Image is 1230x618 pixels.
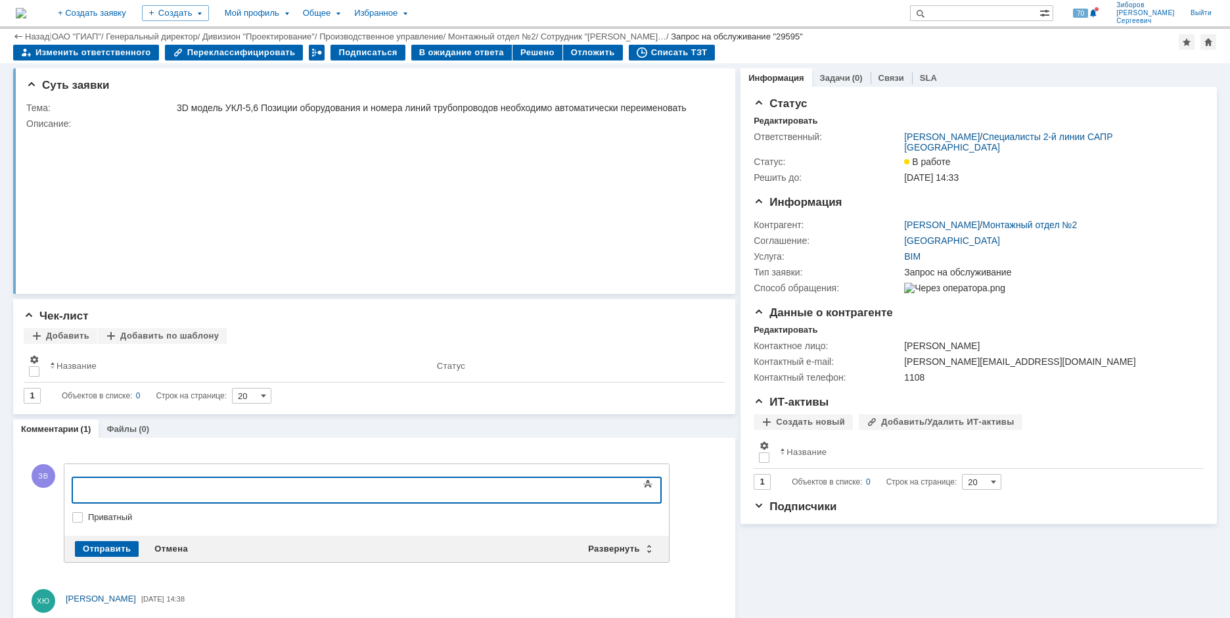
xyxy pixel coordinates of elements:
span: Подписчики [754,500,836,513]
div: Название [57,361,97,371]
div: 3D модель УКЛ-5,6 Позиции оборудования и номера линий трубопроводов необходимо автоматически пере... [177,103,716,113]
div: Редактировать [754,116,817,126]
div: Решить до: [754,172,901,183]
a: Перейти на домашнюю страницу [16,8,26,18]
i: Строк на странице: [792,474,957,490]
a: Генеральный директор [106,32,197,41]
a: SLA [920,73,937,83]
div: Статус [437,361,465,371]
a: Сотрудник "[PERSON_NAME]… [541,32,666,41]
a: Монтажный отдел №2 [982,220,1077,230]
div: Тема: [26,103,174,113]
img: Через оператора.png [904,283,1005,293]
a: Файлы [106,424,137,434]
span: Зиборов [1116,1,1175,9]
img: logo [16,8,26,18]
span: Сергеевич [1116,17,1175,25]
div: (0) [852,73,863,83]
div: Услуга: [754,251,901,262]
div: | [49,31,51,41]
div: / [541,32,672,41]
div: / [319,32,448,41]
th: Статус [432,349,714,383]
div: / [904,220,1077,230]
span: Информация [754,196,842,208]
div: Способ обращения: [754,283,901,293]
label: Приватный [88,512,658,523]
span: Объектов в списке: [792,477,862,487]
span: 70 [1073,9,1088,18]
div: Контактный телефон: [754,372,901,383]
div: [PERSON_NAME][EMAIL_ADDRESS][DOMAIN_NAME] [904,356,1196,367]
div: / [202,32,319,41]
div: (1) [81,424,91,434]
a: Задачи [820,73,850,83]
div: Добавить в избранное [1179,34,1195,50]
div: Контрагент: [754,220,901,230]
a: [PERSON_NAME] [66,592,136,606]
div: Соглашение: [754,235,901,246]
div: Название [786,447,827,457]
span: ИТ-активы [754,396,829,408]
i: Строк на странице: [62,388,227,404]
div: Контактный e-mail: [754,356,901,367]
a: Дивизион "Проектирование" [202,32,315,41]
span: Суть заявки [26,79,109,91]
div: Описание: [26,118,718,129]
a: ОАО "ГИАП" [52,32,101,41]
div: Работа с массовостью [309,45,325,60]
span: Статус [754,97,807,110]
span: Настройки [759,440,769,451]
div: [PERSON_NAME] [904,341,1196,351]
div: Статус: [754,156,901,167]
div: Редактировать [754,325,817,335]
a: BIM [904,251,921,262]
div: / [448,32,541,41]
div: / [106,32,202,41]
a: [PERSON_NAME] [904,131,980,142]
a: Производственное управление [319,32,443,41]
div: 1108 [904,372,1196,383]
a: [PERSON_NAME] [904,220,980,230]
div: Контактное лицо: [754,341,901,351]
span: Данные о контрагенте [754,306,893,319]
span: В работе [904,156,950,167]
span: Настройки [29,354,39,365]
div: Запрос на обслуживание [904,267,1196,277]
span: [PERSON_NAME] [66,594,136,604]
a: Информация [748,73,804,83]
span: Показать панель инструментов [640,476,656,492]
div: / [904,131,1196,153]
span: Объектов в списке: [62,391,132,400]
span: Расширенный поиск [1039,6,1053,18]
span: [PERSON_NAME] [1116,9,1175,17]
th: Название [775,435,1193,469]
span: ЗВ [32,464,55,488]
span: [DATE] [141,595,164,603]
a: Специалисты 2-й линии САПР [GEOGRAPHIC_DATA] [904,131,1112,153]
div: / [52,32,106,41]
div: Тип заявки: [754,267,901,277]
a: Назад [25,32,49,41]
div: Сделать домашней страницей [1200,34,1216,50]
a: [GEOGRAPHIC_DATA] [904,235,1000,246]
div: Ответственный: [754,131,901,142]
span: Чек-лист [24,310,89,322]
div: 0 [866,474,871,490]
a: Связи [878,73,904,83]
span: [DATE] 14:33 [904,172,959,183]
div: Запрос на обслуживание "29595" [671,32,803,41]
a: Монтажный отдел №2 [448,32,536,41]
th: Название [45,349,432,383]
div: Создать [142,5,209,21]
div: (0) [139,424,149,434]
div: 0 [136,388,141,404]
a: Комментарии [21,424,79,434]
span: 14:38 [167,595,185,603]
